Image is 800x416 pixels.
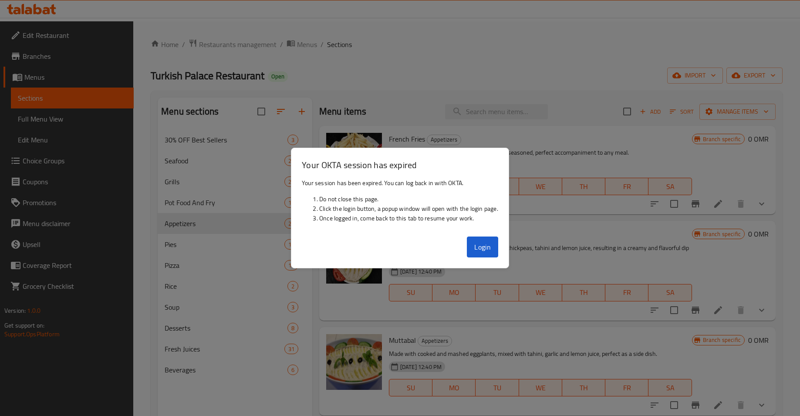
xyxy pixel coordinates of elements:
[467,237,498,257] button: Login
[302,159,498,171] h3: Your OKTA session has expired
[319,204,498,213] li: Click the login button, a popup window will open with the login page.
[319,194,498,204] li: Do not close this page.
[319,213,498,223] li: Once logged in, come back to this tab to resume your work.
[291,175,509,233] div: Your session has been expired. You can log back in with OKTA.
